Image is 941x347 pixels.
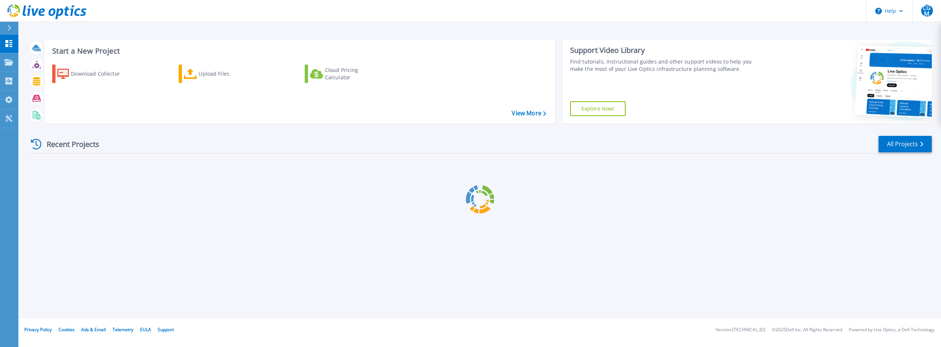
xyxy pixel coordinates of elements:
[570,58,761,73] div: Find tutorials, instructional guides and other support videos to help you make the most of your L...
[158,326,174,333] a: Support
[879,136,932,152] a: All Projects
[179,65,261,83] a: Upload Files
[24,326,52,333] a: Privacy Policy
[52,65,134,83] a: Download Collector
[140,326,151,333] a: EULA
[198,66,257,81] div: Upload Files
[305,65,387,83] a: Cloud Pricing Calculator
[849,328,934,332] li: Powered by Live Optics, a Dell Technology
[570,101,626,116] a: Explore Now!
[58,326,75,333] a: Cookies
[512,110,546,117] a: View More
[325,66,384,81] div: Cloud Pricing Calculator
[52,47,546,55] h3: Start a New Project
[716,328,765,332] li: Version: [TECHNICAL_ID]
[772,328,842,332] li: © 2025 Dell Inc. All Rights Reserved
[921,5,933,17] span: CGM
[570,46,761,55] div: Support Video Library
[112,326,133,333] a: Telemetry
[71,66,130,81] div: Download Collector
[28,135,109,153] div: Recent Projects
[81,326,106,333] a: Ads & Email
